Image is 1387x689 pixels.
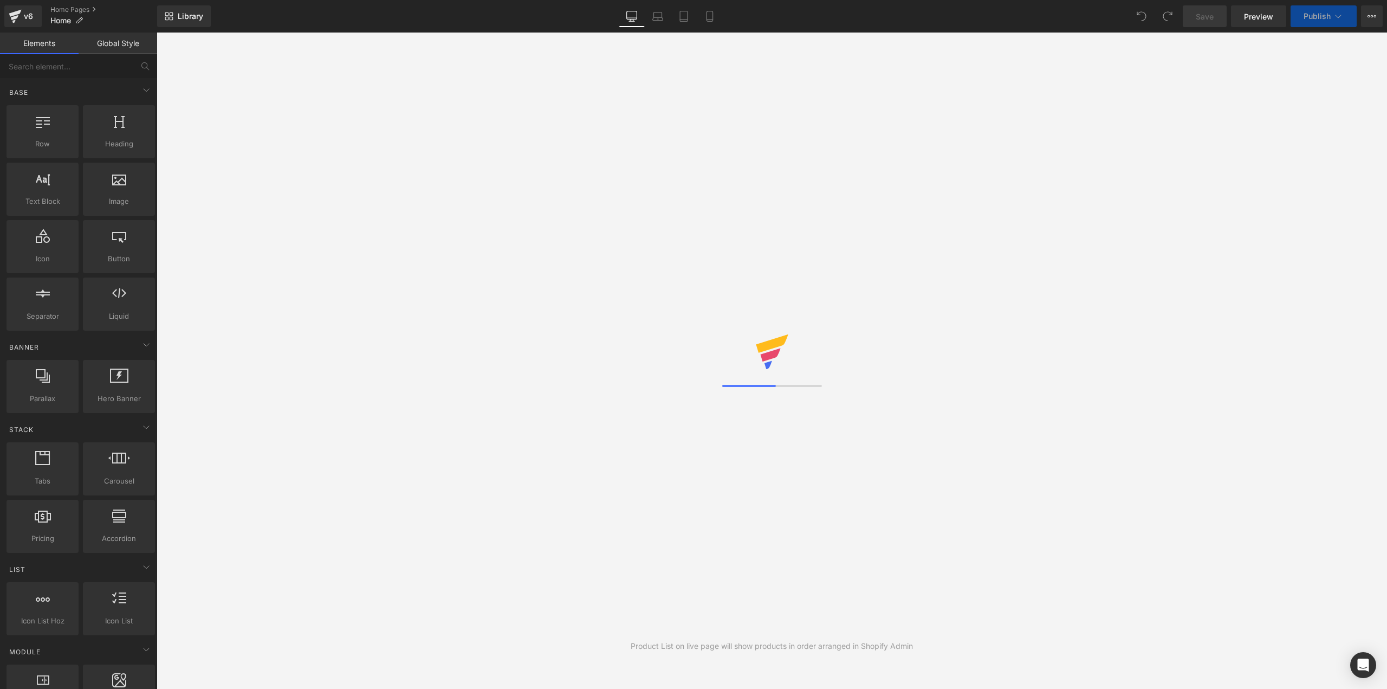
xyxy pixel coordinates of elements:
[86,475,152,487] span: Carousel
[1244,11,1273,22] span: Preview
[10,196,75,207] span: Text Block
[8,87,29,98] span: Base
[86,615,152,627] span: Icon List
[10,311,75,322] span: Separator
[86,311,152,322] span: Liquid
[8,424,35,435] span: Stack
[671,5,697,27] a: Tablet
[157,5,211,27] a: New Library
[631,640,913,652] div: Product List on live page will show products in order arranged in Shopify Admin
[22,9,35,23] div: v6
[86,196,152,207] span: Image
[4,5,42,27] a: v6
[8,647,42,657] span: Module
[10,138,75,150] span: Row
[619,5,645,27] a: Desktop
[1350,652,1376,678] div: Open Intercom Messenger
[86,138,152,150] span: Heading
[10,615,75,627] span: Icon List Hoz
[1291,5,1357,27] button: Publish
[10,393,75,404] span: Parallax
[1231,5,1286,27] a: Preview
[8,564,27,575] span: List
[10,533,75,544] span: Pricing
[1196,11,1214,22] span: Save
[86,533,152,544] span: Accordion
[697,5,723,27] a: Mobile
[1304,12,1331,21] span: Publish
[1157,5,1178,27] button: Redo
[1131,5,1152,27] button: Undo
[79,33,157,54] a: Global Style
[8,342,40,352] span: Banner
[10,253,75,265] span: Icon
[178,11,203,21] span: Library
[86,253,152,265] span: Button
[645,5,671,27] a: Laptop
[1361,5,1383,27] button: More
[50,16,71,25] span: Home
[86,393,152,404] span: Hero Banner
[50,5,157,14] a: Home Pages
[10,475,75,487] span: Tabs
